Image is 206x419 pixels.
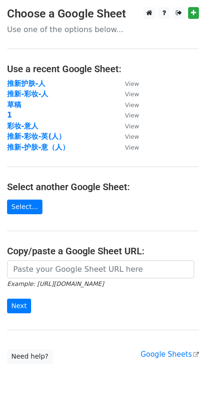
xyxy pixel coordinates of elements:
[125,123,139,130] small: View
[7,101,21,109] a: 草稿
[7,299,31,313] input: Next
[7,245,199,257] h4: Copy/paste a Google Sheet URL:
[7,63,199,75] h4: Use a recent Google Sheet:
[115,90,139,98] a: View
[125,91,139,98] small: View
[7,25,199,34] p: Use one of the options below...
[7,200,42,214] a: Select...
[7,90,48,98] a: 推新-彩妆-人
[7,280,104,287] small: Example: [URL][DOMAIN_NAME]
[7,181,199,193] h4: Select another Google Sheet:
[7,7,199,21] h3: Choose a Google Sheet
[115,79,139,88] a: View
[115,122,139,130] a: View
[7,111,12,119] a: 1
[7,260,194,278] input: Paste your Google Sheet URL here
[7,122,38,130] a: 彩妆-意人
[125,112,139,119] small: View
[140,350,199,359] a: Google Sheets
[7,132,66,141] a: 推新-彩妆-英(人）
[115,111,139,119] a: View
[125,80,139,87] small: View
[7,349,53,364] a: Need help?
[125,133,139,140] small: View
[7,143,69,151] a: 推新-护肤-意（人）
[115,101,139,109] a: View
[125,144,139,151] small: View
[7,79,45,88] a: 推新护肤-人
[115,132,139,141] a: View
[115,143,139,151] a: View
[125,101,139,109] small: View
